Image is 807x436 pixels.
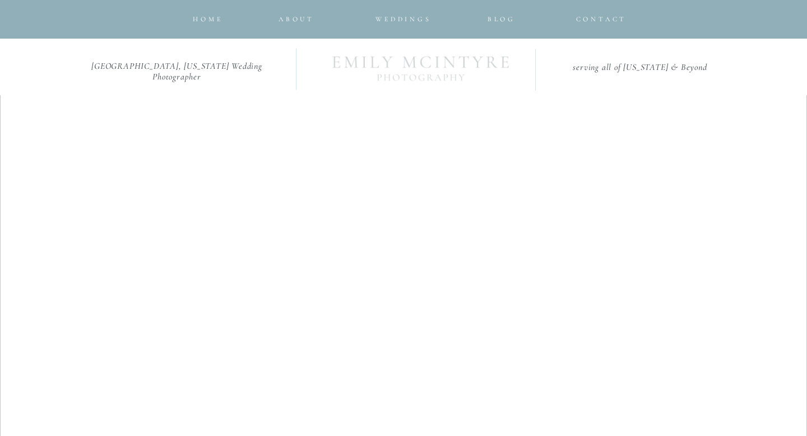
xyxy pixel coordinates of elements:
[73,61,280,74] h2: [GEOGRAPHIC_DATA], [US_STATE] Wedding Photographer
[565,13,638,26] a: Contact
[171,13,244,26] a: HOME
[260,13,333,26] a: about
[546,62,734,74] h2: serving all of [US_STATE] & Beyond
